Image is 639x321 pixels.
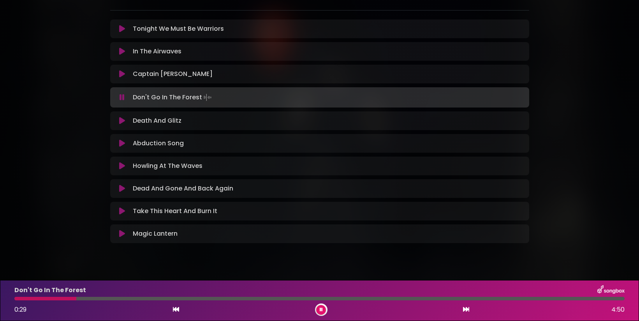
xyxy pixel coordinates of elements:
[133,116,181,125] p: Death And Glitz
[133,229,178,238] p: Magic Lantern
[133,161,202,171] p: Howling At The Waves
[202,92,213,103] img: waveform4.gif
[133,139,184,148] p: Abduction Song
[133,92,213,103] p: Don't Go In The Forest
[133,184,233,193] p: Dead And Gone And Back Again
[133,47,181,56] p: In The Airwaves
[133,69,213,79] p: Captain [PERSON_NAME]
[133,24,224,34] p: Tonight We Must Be Warriors
[133,206,217,216] p: Take This Heart And Burn It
